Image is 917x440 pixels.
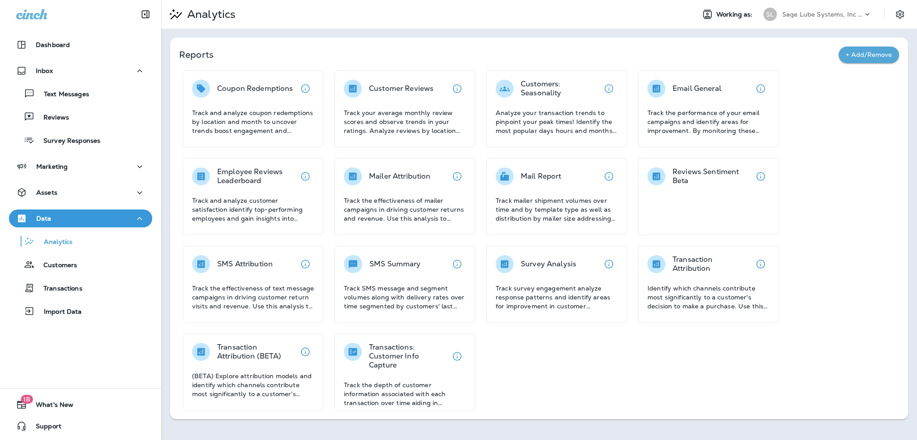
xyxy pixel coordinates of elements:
p: Track and analyze customer satisfaction identify top-performing employees and gain insights into ... [192,196,314,223]
button: + Add/Remove [839,47,899,63]
p: Mailer Attribution [369,172,431,181]
span: Support [27,423,61,433]
p: Reviews Sentiment Beta [673,167,752,185]
p: Track and analyze coupon redemptions by location and month to uncover trends boost engagement and... [192,108,314,135]
p: Track the effectiveness of text message campaigns in driving customer return visits and revenue. ... [192,284,314,311]
p: Transaction Attribution [673,255,752,273]
p: Customers: Seasonality [521,80,600,98]
button: View details [296,80,314,98]
button: Assets [9,184,152,201]
p: SMS Summary [369,260,421,269]
p: Email General [673,84,721,93]
p: Identify which channels contribute most significantly to a customer's decision to make a purchase... [647,284,770,311]
button: View details [296,343,314,361]
button: Marketing [9,158,152,175]
button: View details [448,347,466,365]
p: Reports [179,48,839,61]
p: Survey Analysis [521,260,576,269]
p: Track SMS message and segment volumes along with delivery rates over time segmented by customers'... [344,284,466,311]
p: Analytics [184,8,236,21]
p: Analytics [35,238,73,247]
p: Mail Report [521,172,561,181]
button: Transactions [9,278,152,297]
p: (BETA) Explore attribution models and identify which channels contribute most significantly to a ... [192,372,314,398]
span: Working as: [716,11,754,18]
p: Sage Lube Systems, Inc dba LOF Xpress Oil Change [782,11,863,18]
p: Track the effectiveness of mailer campaigns in driving customer returns and revenue. Use this ana... [344,196,466,223]
p: Track mailer shipment volumes over time and by template type as well as distribution by mailer si... [496,196,618,223]
p: Track the depth of customer information associated with each transaction over time aiding in asse... [344,380,466,407]
p: Import Data [35,308,82,316]
p: Transactions: Customer Info Capture [369,343,448,370]
button: Analytics [9,232,152,251]
button: Settings [892,6,908,22]
button: View details [448,80,466,98]
p: Track survey engagement analyze response patterns and identify areas for improvement in customer ... [496,284,618,311]
button: Import Data [9,302,152,320]
button: View details [752,80,770,98]
p: Survey Responses [34,137,100,145]
button: View details [448,167,466,185]
p: Employee Reviews Leaderboard [217,167,296,185]
p: Coupon Redemptions [217,84,293,93]
p: Analyze your transaction trends to pinpoint your peak times! Identify the most popular days hours... [496,108,618,135]
button: View details [448,255,466,273]
p: Text Messages [35,90,89,99]
button: Inbox [9,62,152,80]
p: Assets [36,189,57,196]
span: 18 [21,395,33,404]
button: View details [600,167,618,185]
div: SL [763,8,777,21]
p: Dashboard [36,41,70,48]
p: Reviews [34,114,69,122]
button: Data [9,209,152,227]
button: View details [752,167,770,185]
button: Reviews [9,107,152,126]
button: View details [600,80,618,98]
p: Transactions [34,285,82,293]
button: Survey Responses [9,131,152,150]
button: Customers [9,255,152,274]
button: View details [752,255,770,273]
p: Track your average monthly review scores and observe trends in your ratings. Analyze reviews by l... [344,108,466,135]
p: Track the performance of your email campaigns and identify areas for improvement. By monitoring t... [647,108,770,135]
p: Customers [34,261,77,270]
button: Text Messages [9,84,152,103]
p: Inbox [36,67,53,74]
button: View details [600,255,618,273]
button: Collapse Sidebar [133,5,158,23]
button: 18What's New [9,396,152,414]
span: What's New [27,401,73,412]
button: View details [296,255,314,273]
p: SMS Attribution [217,260,273,269]
p: Marketing [36,163,68,170]
p: Transaction Attribution (BETA) [217,343,296,361]
button: Dashboard [9,36,152,54]
button: Support [9,417,152,435]
button: View details [296,167,314,185]
p: Customer Reviews [369,84,433,93]
p: Data [36,215,51,222]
